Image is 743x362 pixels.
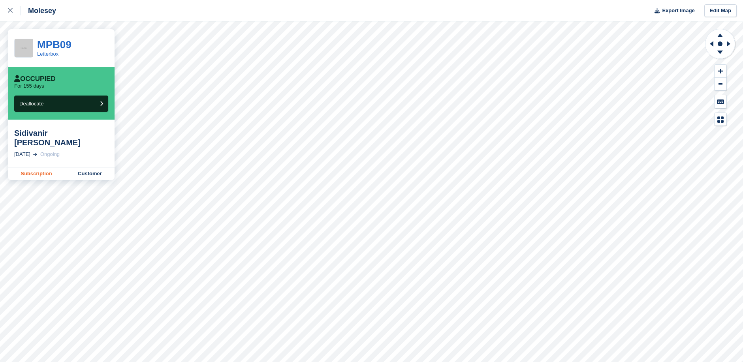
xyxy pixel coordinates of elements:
div: Sidivanir [PERSON_NAME] [14,128,108,147]
button: Deallocate [14,96,108,112]
div: [DATE] [14,150,30,158]
div: Ongoing [40,150,60,158]
button: Zoom In [715,65,726,78]
span: Deallocate [19,101,43,107]
button: Export Image [650,4,695,17]
span: Export Image [662,7,694,15]
button: Keyboard Shortcuts [715,95,726,108]
a: Letterbox [37,51,58,57]
div: Occupied [14,75,56,83]
a: MPB09 [37,39,71,51]
a: Subscription [8,167,65,180]
div: Molesey [21,6,56,15]
img: 256x256-placeholder-a091544baa16b46aadf0b611073c37e8ed6a367829ab441c3b0103e7cf8a5b1b.png [15,39,33,57]
a: Customer [65,167,115,180]
p: For 155 days [14,83,44,89]
button: Zoom Out [715,78,726,91]
a: Edit Map [704,4,737,17]
img: arrow-right-light-icn-cde0832a797a2874e46488d9cf13f60e5c3a73dbe684e267c42b8395dfbc2abf.svg [33,153,37,156]
button: Map Legend [715,113,726,126]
